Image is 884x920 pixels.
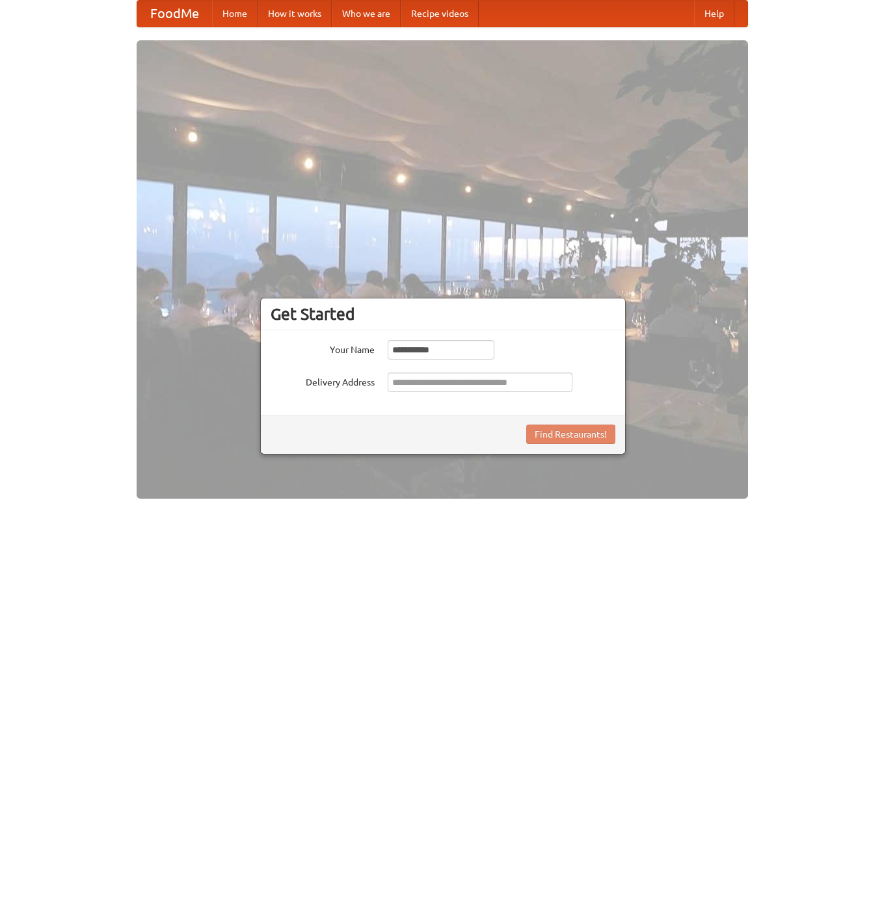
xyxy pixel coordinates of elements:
[271,373,375,389] label: Delivery Address
[526,425,615,444] button: Find Restaurants!
[271,304,615,324] h3: Get Started
[332,1,401,27] a: Who we are
[271,340,375,356] label: Your Name
[137,1,212,27] a: FoodMe
[401,1,479,27] a: Recipe videos
[212,1,258,27] a: Home
[694,1,734,27] a: Help
[258,1,332,27] a: How it works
